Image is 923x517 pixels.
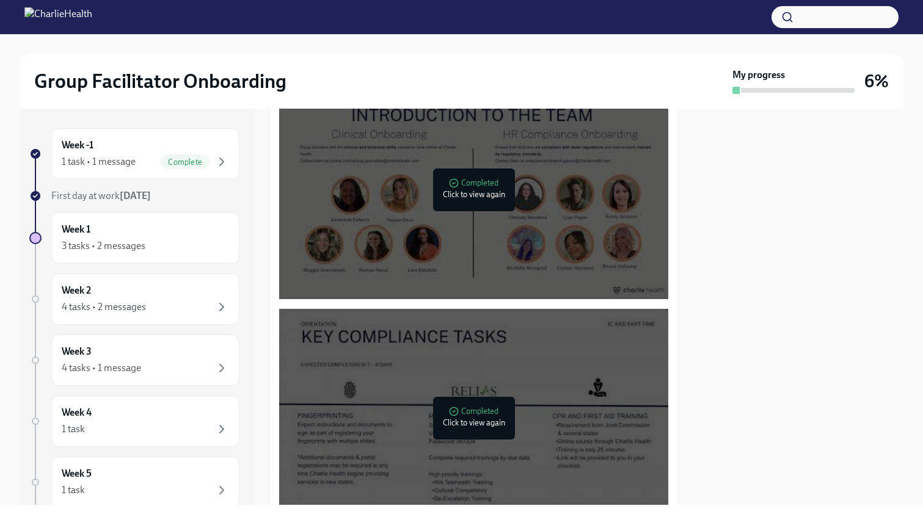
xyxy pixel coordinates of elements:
[62,139,93,152] h6: Week -1
[24,7,92,27] img: CharlieHealth
[864,70,889,92] h3: 6%
[62,300,146,314] div: 4 tasks • 2 messages
[62,483,85,497] div: 1 task
[62,361,141,375] div: 4 tasks • 1 message
[29,273,239,325] a: Week 24 tasks • 2 messages
[62,239,145,253] div: 3 tasks • 2 messages
[62,345,92,358] h6: Week 3
[34,69,286,93] h2: Group Facilitator Onboarding
[29,189,239,203] a: First day at work[DATE]
[62,284,91,297] h6: Week 2
[29,128,239,179] a: Week -11 task • 1 messageComplete
[29,457,239,508] a: Week 51 task
[62,155,136,168] div: 1 task • 1 message
[29,396,239,447] a: Week 41 task
[161,157,210,167] span: Complete
[29,334,239,386] a: Week 34 tasks • 1 message
[62,223,90,236] h6: Week 1
[62,406,92,419] h6: Week 4
[62,467,92,480] h6: Week 5
[732,68,785,82] strong: My progress
[51,190,151,201] span: First day at work
[120,190,151,201] strong: [DATE]
[29,212,239,264] a: Week 13 tasks • 2 messages
[62,422,85,436] div: 1 task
